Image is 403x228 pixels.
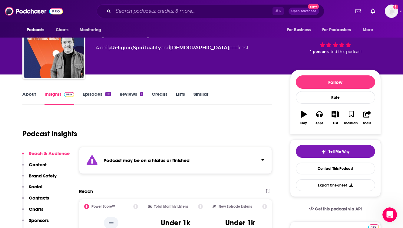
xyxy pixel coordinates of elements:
[91,204,115,209] h2: Power Score™
[290,22,381,59] div: 1 personrated this podcast
[296,163,375,174] a: Contact This Podcast
[104,157,190,163] strong: Podcast may be on a hiatus or finished
[296,91,375,104] div: Rate
[52,24,72,36] a: Charts
[310,49,327,54] span: 1 person
[79,188,93,194] h2: Reach
[22,162,47,173] button: Content
[133,45,161,51] a: Spirituality
[193,91,208,105] a: Similar
[300,121,307,125] div: Play
[296,145,375,158] button: tell me why sparkleTell Me Why
[22,24,52,36] button: open menu
[176,91,185,105] a: Lists
[111,45,132,51] a: Religion
[56,26,69,34] span: Charts
[393,5,398,9] svg: Add a profile image
[96,44,249,51] div: A daily podcast
[291,10,316,13] span: Open Advanced
[22,173,57,184] button: Brand Safety
[343,107,359,129] button: Bookmark
[225,218,255,227] h3: Under 1k
[289,8,319,15] button: Open AdvancedNew
[219,204,252,209] h2: New Episode Listens
[287,26,311,34] span: For Business
[312,107,327,129] button: Apps
[283,24,319,36] button: open menu
[75,24,109,36] button: open menu
[83,91,111,105] a: Episodes66
[308,4,319,9] span: New
[385,5,398,18] img: User Profile
[113,6,273,16] input: Search podcasts, credits, & more...
[5,5,63,17] img: Podchaser - Follow, Share and Rate Podcasts
[304,202,367,216] a: Get this podcast via API
[363,26,373,34] span: More
[296,107,312,129] button: Play
[385,5,398,18] button: Show profile menu
[315,207,362,212] span: Get this podcast via API
[64,92,74,97] img: Podchaser Pro
[22,184,42,195] button: Social
[97,4,324,18] div: Search podcasts, credits, & more...
[344,121,358,125] div: Bookmark
[327,49,362,54] span: rated this podcast
[45,91,74,105] a: InsightsPodchaser Pro
[22,150,70,162] button: Reach & Audience
[22,206,43,217] button: Charts
[321,149,326,154] img: tell me why sparkle
[22,91,36,105] a: About
[29,150,70,156] p: Reach & Audience
[27,26,45,34] span: Podcasts
[363,121,371,125] div: Share
[140,92,143,96] div: 1
[359,107,375,129] button: Share
[333,121,338,125] div: List
[29,184,42,190] p: Social
[382,207,397,222] iframe: Intercom live chat
[154,204,188,209] h2: Total Monthly Listens
[161,45,170,51] span: and
[29,217,49,223] p: Sponsors
[327,107,343,129] button: List
[29,195,49,201] p: Contacts
[22,195,49,206] button: Contacts
[273,7,284,15] span: ⌘ K
[353,6,363,16] a: Show notifications dropdown
[29,173,57,179] p: Brand Safety
[322,26,351,34] span: For Podcasters
[132,45,133,51] span: ,
[22,129,77,138] h1: Podcast Insights
[80,26,101,34] span: Monitoring
[315,121,323,125] div: Apps
[296,75,375,89] button: Follow
[105,92,111,96] div: 66
[29,162,47,167] p: Content
[358,24,381,36] button: open menu
[152,91,167,105] a: Credits
[120,91,143,105] a: Reviews1
[161,218,190,227] h3: Under 1k
[170,45,229,51] a: [DEMOGRAPHIC_DATA]
[29,206,43,212] p: Charts
[296,179,375,191] button: Export One-Sheet
[79,147,272,174] section: Click to expand status details
[24,18,84,78] img: Upside Daily Podcast
[385,5,398,18] span: Logged in as HughE
[329,149,349,154] span: Tell Me Why
[368,6,378,16] a: Show notifications dropdown
[318,24,360,36] button: open menu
